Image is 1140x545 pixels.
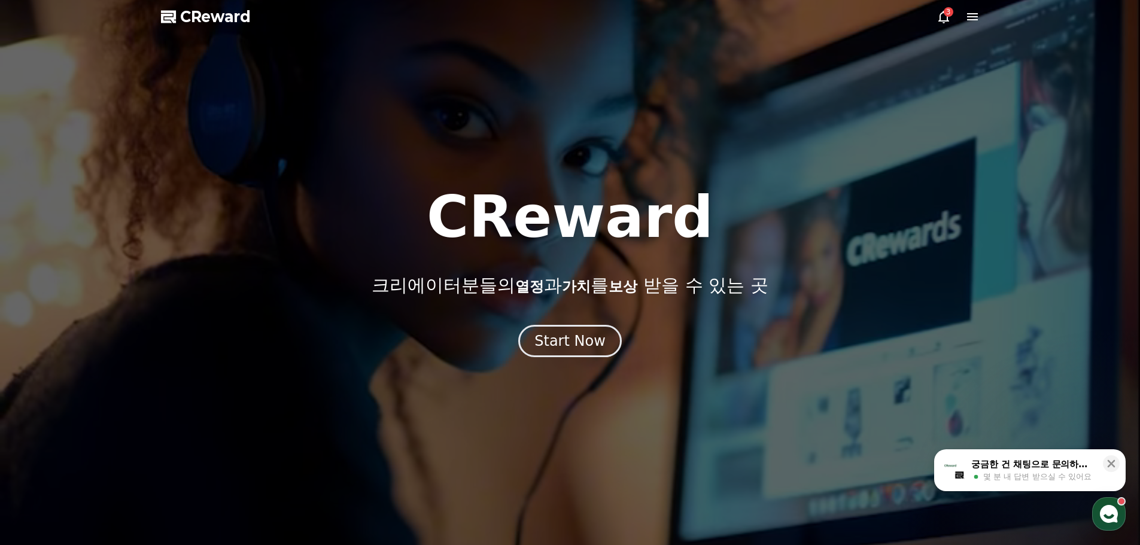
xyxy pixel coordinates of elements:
[937,10,951,24] a: 3
[185,397,199,407] span: 설정
[372,275,768,296] p: 크리에이터분들의 과 를 받을 수 있는 곳
[515,278,544,295] span: 열정
[518,325,622,357] button: Start Now
[427,188,713,246] h1: CReward
[562,278,591,295] span: 가치
[4,379,79,409] a: 홈
[534,331,606,351] div: Start Now
[518,337,622,348] a: Start Now
[154,379,230,409] a: 설정
[180,7,251,26] span: CReward
[110,398,124,407] span: 대화
[38,397,45,407] span: 홈
[79,379,154,409] a: 대화
[609,278,637,295] span: 보상
[161,7,251,26] a: CReward
[944,7,953,17] div: 3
